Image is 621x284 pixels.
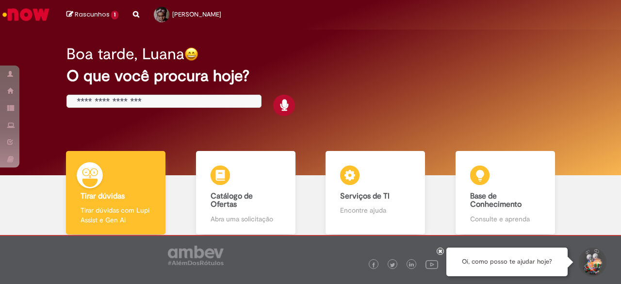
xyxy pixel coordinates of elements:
p: Abra uma solicitação [211,214,281,224]
p: Consulte e aprenda [470,214,540,224]
img: logo_footer_youtube.png [425,258,438,270]
img: logo_footer_linkedin.png [409,262,414,268]
img: ServiceNow [1,5,51,24]
h2: Boa tarde, Luana [66,46,184,63]
b: Base de Conhecimento [470,191,522,210]
img: logo_footer_facebook.png [371,263,376,267]
span: Rascunhos [75,10,110,19]
img: logo_footer_twitter.png [390,263,395,267]
span: [PERSON_NAME] [172,10,221,18]
b: Serviços de TI [340,191,390,201]
p: Tirar dúvidas com Lupi Assist e Gen Ai [81,205,151,225]
button: Iniciar Conversa de Suporte [577,248,606,277]
a: Catálogo de Ofertas Abra uma solicitação [181,151,311,235]
img: happy-face.png [184,47,198,61]
h2: O que você procura hoje? [66,67,554,84]
div: Oi, como posso te ajudar hoje? [446,248,568,276]
a: Tirar dúvidas Tirar dúvidas com Lupi Assist e Gen Ai [51,151,181,235]
b: Catálogo de Ofertas [211,191,253,210]
a: Base de Conhecimento Consulte e aprenda [441,151,571,235]
span: 1 [111,11,118,19]
a: Rascunhos [66,10,118,19]
img: logo_footer_ambev_rotulo_gray.png [168,246,224,265]
p: Encontre ajuda [340,205,410,215]
a: Serviços de TI Encontre ajuda [310,151,441,235]
b: Tirar dúvidas [81,191,125,201]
